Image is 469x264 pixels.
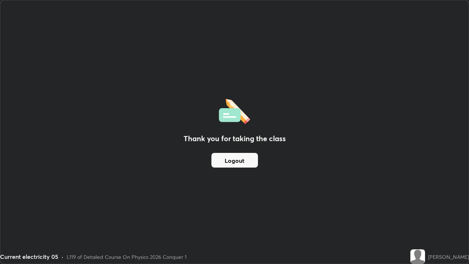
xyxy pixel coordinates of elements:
[211,153,258,168] button: Logout
[67,253,187,261] div: L119 of Detailed Course On Physics 2026 Conquer 1
[61,253,64,261] div: •
[428,253,469,261] div: [PERSON_NAME]
[184,133,286,144] h2: Thank you for taking the class
[410,249,425,264] img: default.png
[219,96,250,124] img: offlineFeedback.1438e8b3.svg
